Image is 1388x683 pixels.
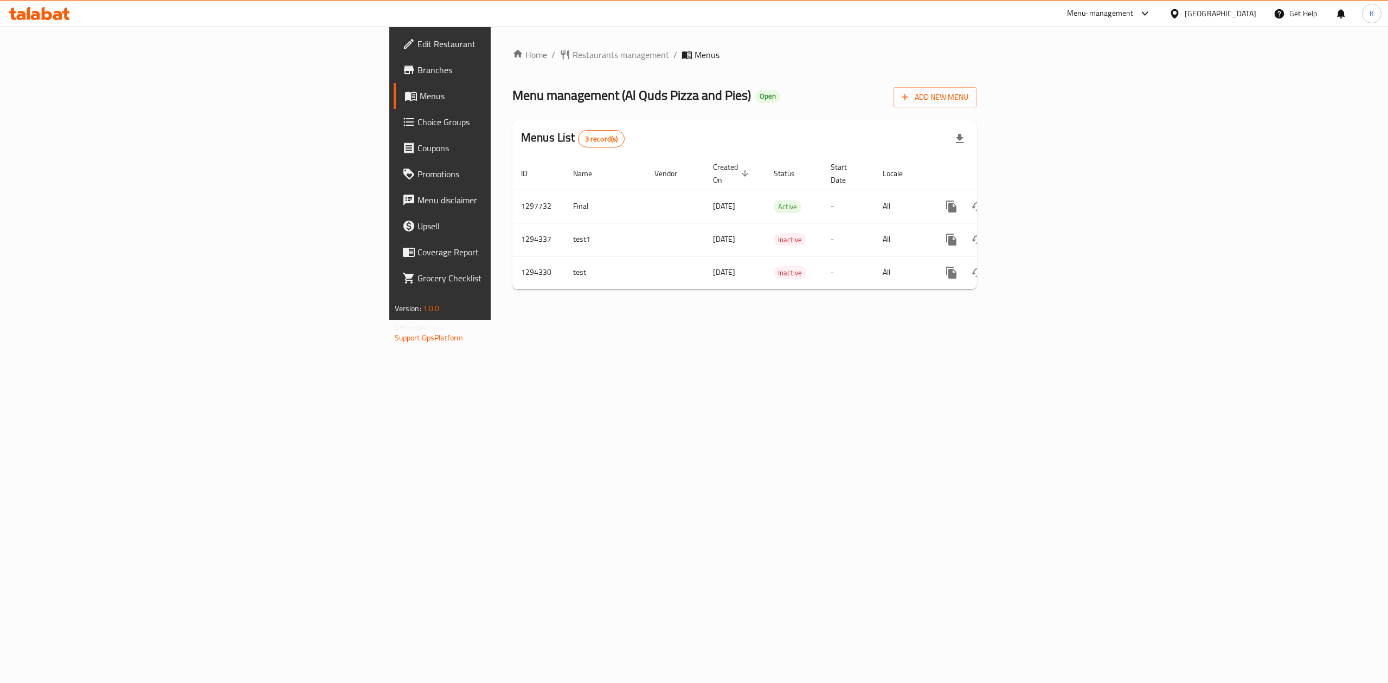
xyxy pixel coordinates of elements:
span: Open [755,92,780,101]
span: Status [774,167,809,180]
span: Inactive [774,267,806,279]
a: Menu disclaimer [394,187,621,213]
span: K [1370,8,1374,20]
a: Coupons [394,135,621,161]
span: Version: [395,301,421,315]
span: ID [521,167,542,180]
div: Export file [947,126,973,152]
span: Get support on: [395,320,445,334]
nav: breadcrumb [512,48,977,61]
a: Choice Groups [394,109,621,135]
td: - [822,256,874,289]
span: Coverage Report [417,246,613,259]
li: / [673,48,677,61]
a: Grocery Checklist [394,265,621,291]
span: [DATE] [713,265,735,279]
span: [DATE] [713,232,735,246]
button: more [939,194,965,220]
td: All [874,256,930,289]
a: Branches [394,57,621,83]
div: Inactive [774,266,806,279]
div: Inactive [774,233,806,246]
span: 3 record(s) [579,134,625,144]
span: Grocery Checklist [417,272,613,285]
button: more [939,227,965,253]
a: Edit Restaurant [394,31,621,57]
td: - [822,223,874,256]
span: Promotions [417,167,613,181]
span: [DATE] [713,199,735,213]
div: Active [774,200,801,213]
button: Change Status [965,194,991,220]
a: Upsell [394,213,621,239]
a: Menus [394,83,621,109]
span: Menu disclaimer [417,194,613,207]
button: Change Status [965,227,991,253]
span: Start Date [831,160,861,186]
button: Change Status [965,260,991,286]
span: Inactive [774,234,806,246]
h2: Menus List [521,130,625,147]
a: Coverage Report [394,239,621,265]
span: 1.0.0 [423,301,440,315]
span: Menu management ( Al Quds Pizza and Pies ) [512,83,751,107]
span: Choice Groups [417,115,613,128]
span: Edit Restaurant [417,37,613,50]
span: Created On [713,160,752,186]
span: Active [774,201,801,213]
span: Branches [417,63,613,76]
th: Actions [930,157,1051,190]
span: Upsell [417,220,613,233]
span: Name [573,167,606,180]
div: [GEOGRAPHIC_DATA] [1185,8,1256,20]
span: Menus [420,89,613,102]
span: Locale [883,167,917,180]
button: Add New Menu [893,87,977,107]
div: Open [755,90,780,103]
span: Add New Menu [902,91,968,104]
a: Promotions [394,161,621,187]
div: Menu-management [1067,7,1134,20]
span: Vendor [654,167,691,180]
td: All [874,190,930,223]
table: enhanced table [512,157,1051,289]
a: Support.OpsPlatform [395,331,464,345]
td: All [874,223,930,256]
td: - [822,190,874,223]
span: Menus [695,48,719,61]
button: more [939,260,965,286]
div: Total records count [578,130,625,147]
span: Coupons [417,141,613,154]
